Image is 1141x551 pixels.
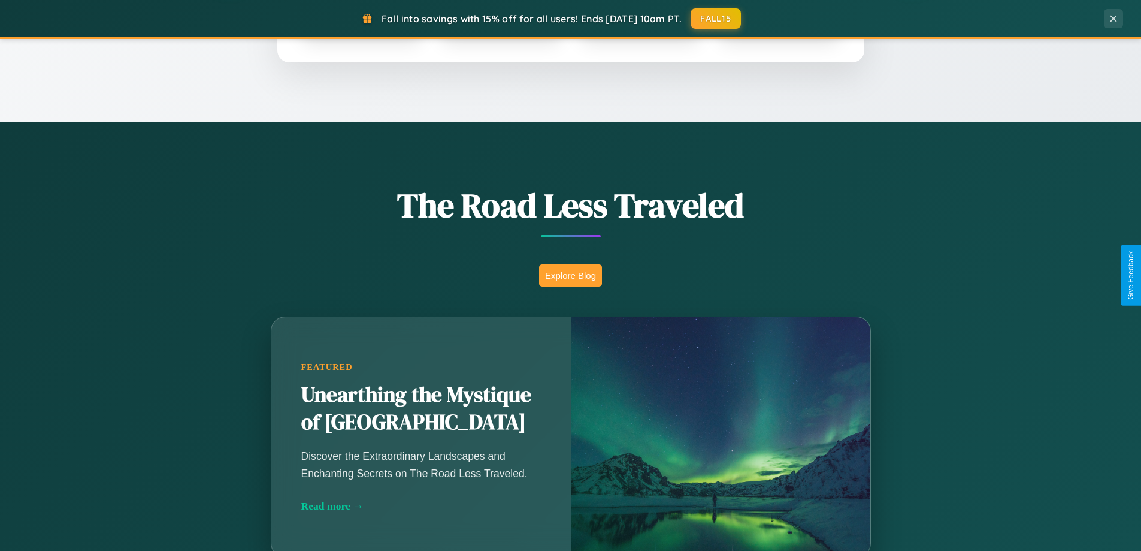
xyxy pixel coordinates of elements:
span: Fall into savings with 15% off for all users! Ends [DATE] 10am PT. [382,13,682,25]
button: Explore Blog [539,264,602,287]
h2: Unearthing the Mystique of [GEOGRAPHIC_DATA] [301,381,541,436]
div: Give Feedback [1127,251,1135,300]
h1: The Road Less Traveled [211,182,930,228]
button: FALL15 [691,8,741,29]
div: Featured [301,362,541,372]
p: Discover the Extraordinary Landscapes and Enchanting Secrets on The Road Less Traveled. [301,448,541,481]
div: Read more → [301,500,541,513]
